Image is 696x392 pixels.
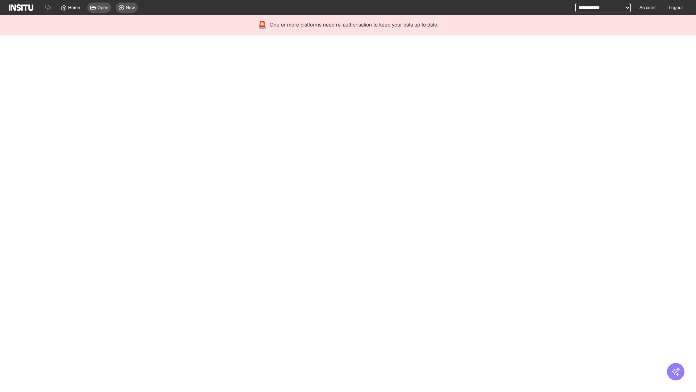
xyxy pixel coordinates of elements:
[98,5,108,11] span: Open
[126,5,135,11] span: New
[270,21,438,28] span: One or more platforms need re-authorisation to keep your data up to date.
[9,4,33,11] img: Logo
[68,5,80,11] span: Home
[258,20,267,30] div: 🚨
